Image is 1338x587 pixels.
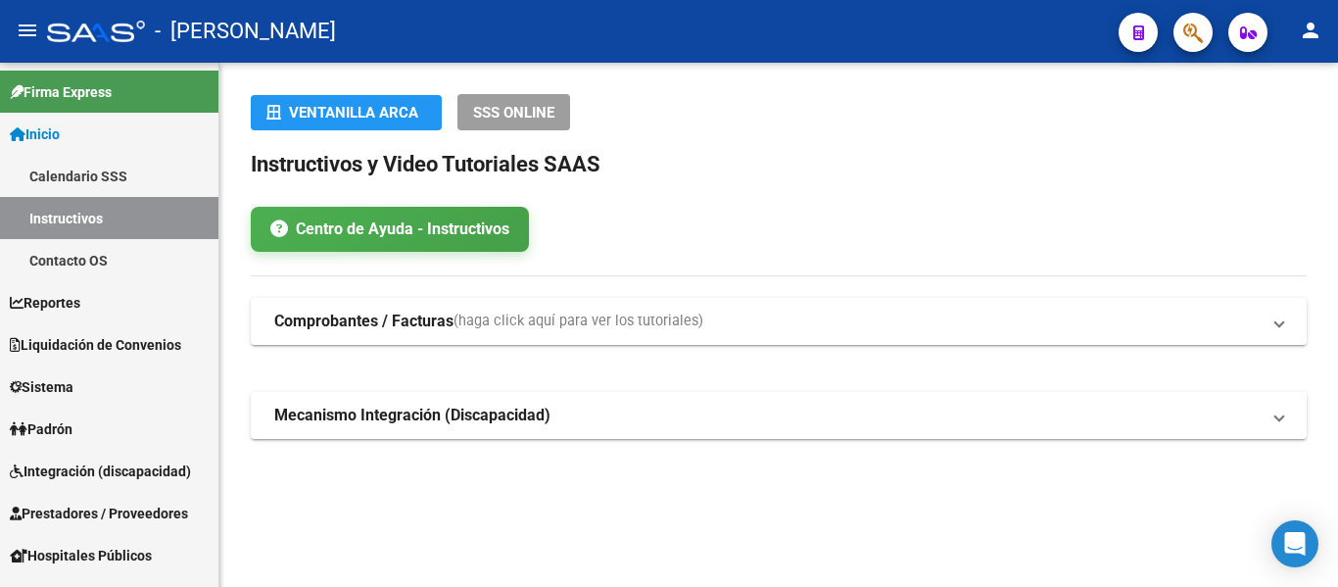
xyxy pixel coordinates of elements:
mat-icon: menu [16,19,39,42]
mat-expansion-panel-header: Comprobantes / Facturas(haga click aquí para ver los tutoriales) [251,298,1307,345]
strong: Comprobantes / Facturas [274,311,454,332]
a: Centro de Ayuda - Instructivos [251,207,529,252]
div: Ventanilla ARCA [266,95,426,130]
h2: Instructivos y Video Tutoriales SAAS [251,146,1307,183]
span: - [PERSON_NAME] [155,10,336,53]
span: Hospitales Públicos [10,545,152,566]
span: Integración (discapacidad) [10,461,191,482]
span: Reportes [10,292,80,314]
button: Ventanilla ARCA [251,95,442,130]
span: Prestadores / Proveedores [10,503,188,524]
mat-expansion-panel-header: Mecanismo Integración (Discapacidad) [251,392,1307,439]
span: Liquidación de Convenios [10,334,181,356]
span: Firma Express [10,81,112,103]
strong: Mecanismo Integración (Discapacidad) [274,405,550,426]
div: Open Intercom Messenger [1271,520,1318,567]
span: Sistema [10,376,73,398]
span: (haga click aquí para ver los tutoriales) [454,311,703,332]
mat-icon: person [1299,19,1322,42]
span: Padrón [10,418,72,440]
span: SSS ONLINE [473,104,554,122]
button: SSS ONLINE [457,94,570,130]
span: Inicio [10,123,60,145]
